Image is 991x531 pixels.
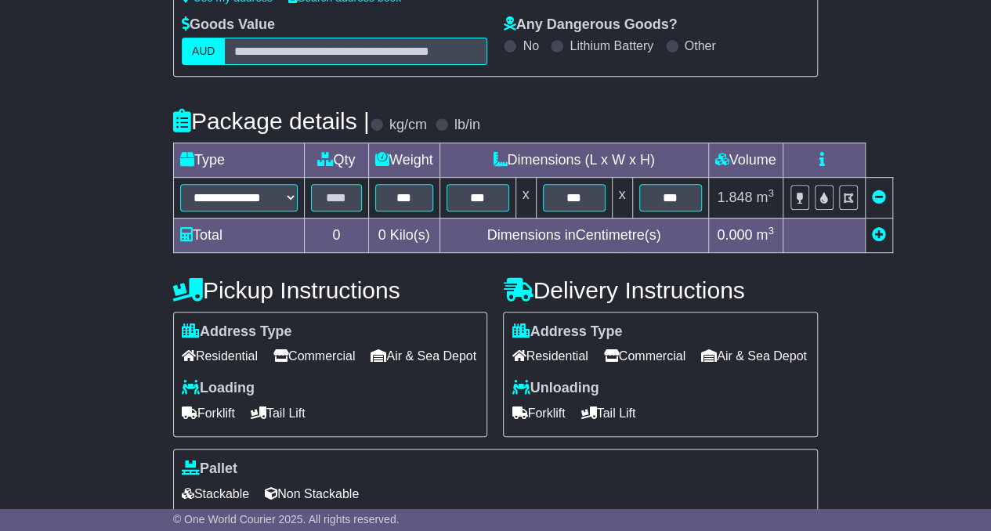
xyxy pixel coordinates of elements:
[515,177,536,218] td: x
[523,38,538,53] label: No
[439,143,708,177] td: Dimensions (L x W x H)
[454,117,480,134] label: lb/in
[503,277,818,303] h4: Delivery Instructions
[503,16,677,34] label: Any Dangerous Goods?
[265,482,359,506] span: Non Stackable
[872,227,886,243] a: Add new item
[701,344,807,368] span: Air & Sea Depot
[717,190,752,205] span: 1.848
[717,227,752,243] span: 0.000
[173,108,370,134] h4: Package details |
[512,323,622,341] label: Address Type
[612,177,632,218] td: x
[756,227,774,243] span: m
[182,323,292,341] label: Address Type
[378,227,386,243] span: 0
[368,143,439,177] td: Weight
[512,380,599,397] label: Unloading
[768,187,774,199] sup: 3
[182,16,275,34] label: Goods Value
[182,380,255,397] label: Loading
[173,513,400,526] span: © One World Courier 2025. All rights reserved.
[439,218,708,252] td: Dimensions in Centimetre(s)
[182,482,249,506] span: Stackable
[371,344,476,368] span: Air & Sea Depot
[570,38,653,53] label: Lithium Battery
[173,218,304,252] td: Total
[173,277,488,303] h4: Pickup Instructions
[273,344,355,368] span: Commercial
[182,461,237,478] label: Pallet
[182,344,258,368] span: Residential
[304,143,368,177] td: Qty
[768,225,774,237] sup: 3
[182,401,235,425] span: Forklift
[368,218,439,252] td: Kilo(s)
[512,344,588,368] span: Residential
[872,190,886,205] a: Remove this item
[389,117,427,134] label: kg/cm
[251,401,306,425] span: Tail Lift
[304,218,368,252] td: 0
[604,344,685,368] span: Commercial
[580,401,635,425] span: Tail Lift
[685,38,716,53] label: Other
[756,190,774,205] span: m
[512,401,565,425] span: Forklift
[173,143,304,177] td: Type
[182,38,226,65] label: AUD
[708,143,783,177] td: Volume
